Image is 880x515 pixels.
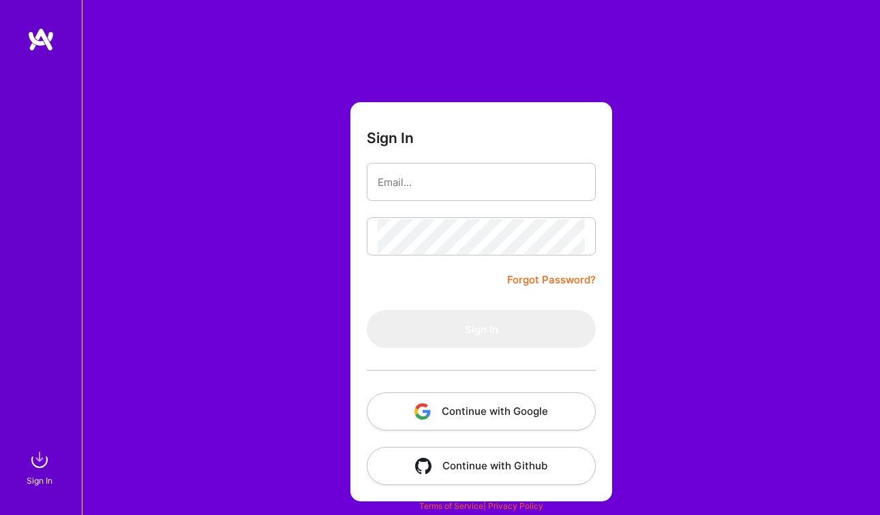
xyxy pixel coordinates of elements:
[414,403,431,420] img: icon
[488,501,543,511] a: Privacy Policy
[378,165,585,200] input: Email...
[26,446,53,473] img: sign in
[367,447,596,485] button: Continue with Github
[82,474,880,508] div: © 2025 ATeams Inc., All rights reserved.
[415,458,431,474] img: icon
[419,501,483,511] a: Terms of Service
[367,392,596,431] button: Continue with Google
[27,473,52,488] div: Sign In
[27,27,55,52] img: logo
[367,310,596,348] button: Sign In
[507,272,596,288] a: Forgot Password?
[29,446,53,488] a: sign inSign In
[367,129,414,146] h3: Sign In
[419,501,543,511] span: |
